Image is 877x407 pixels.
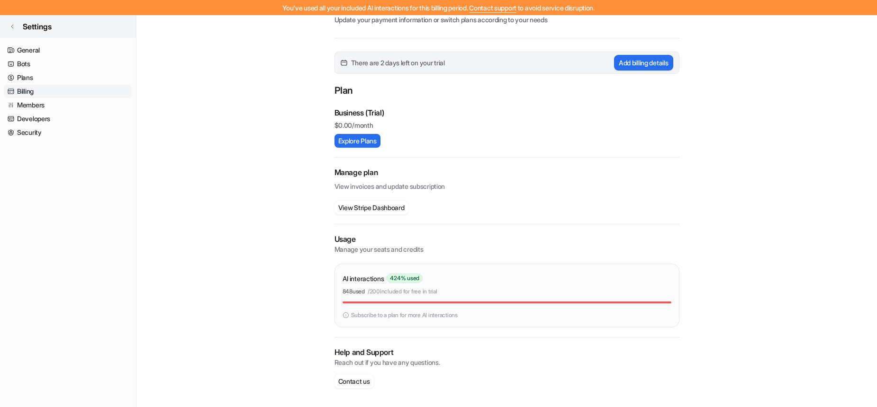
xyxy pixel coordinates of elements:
span: 424 % used [387,274,423,283]
a: Developers [4,112,132,125]
button: Add billing details [614,55,673,71]
p: Manage your seats and credits [335,245,679,254]
button: Contact us [335,374,374,388]
p: Plan [335,83,679,99]
a: Security [4,126,132,139]
button: View Stripe Dashboard [335,201,408,214]
img: calender-icon.svg [341,60,347,66]
p: View invoices and update subscription [335,178,679,191]
p: Help and Support [335,347,679,358]
h2: Manage plan [335,167,679,178]
p: / 200 included for free in trial [368,287,437,296]
a: Billing [4,85,132,98]
p: $ 0.00/month [335,120,679,130]
button: Explore Plans [335,134,380,148]
p: Business (Trial) [335,107,384,118]
a: Bots [4,57,132,71]
p: AI interactions [343,274,384,283]
a: General [4,44,132,57]
a: Plans [4,71,132,84]
span: Settings [23,21,52,32]
p: Reach out if you have any questions. [335,358,679,367]
p: Usage [335,234,679,245]
span: There are 2 days left on your trial [351,58,445,68]
a: Members [4,98,132,112]
span: Contact support [469,4,516,12]
p: Update your payment information or switch plans according to your needs [335,15,679,25]
p: 848 used [343,287,365,296]
p: Subscribe to a plan for more AI interactions [351,311,458,319]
